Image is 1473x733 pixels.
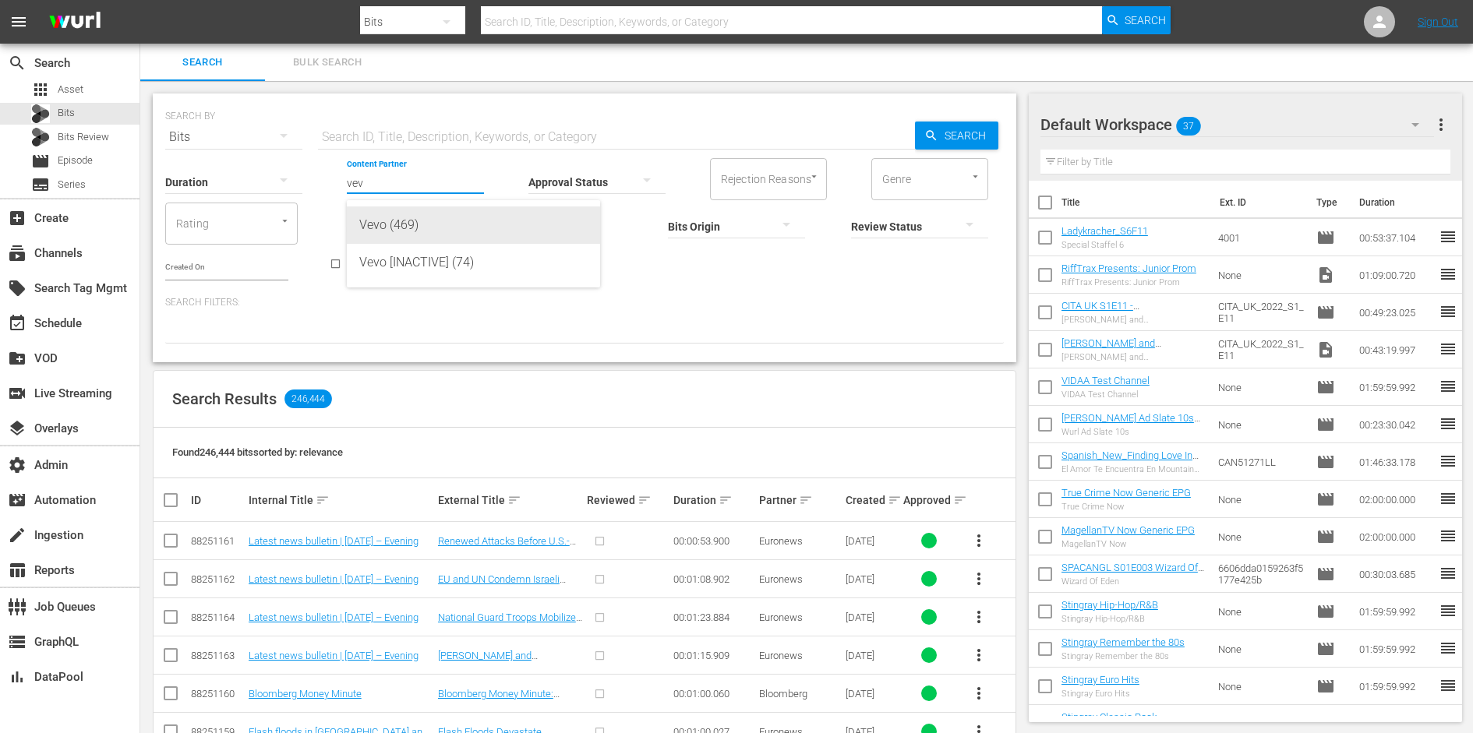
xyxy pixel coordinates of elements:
span: Episode [1316,453,1335,471]
td: None [1212,593,1310,630]
span: Bits Review [58,129,109,145]
span: GraphQL [8,633,26,651]
button: Search [915,122,998,150]
span: Episode [1316,378,1335,396]
a: [PERSON_NAME] Ad Slate 10s ([PERSON_NAME] Ad Slate 10s (00:30:00)) [1061,412,1200,447]
div: 00:01:15.909 [673,650,755,661]
div: Bits [165,115,302,159]
p: Search Filters: [165,296,1004,309]
td: 00:53:37.104 [1353,219,1439,256]
td: 4001 [1212,219,1310,256]
button: more_vert [1432,106,1450,143]
span: reorder [1439,714,1457,732]
div: 88251163 [191,650,244,661]
span: DataPool [8,668,26,686]
span: Automation [8,491,26,509]
span: Euronews [759,611,803,623]
td: None [1212,518,1310,555]
span: Search [8,54,26,72]
div: [DATE] [846,611,899,623]
div: 88251162 [191,573,244,585]
div: Stingray Remember the 80s [1061,651,1185,661]
span: Episode [1316,415,1335,434]
span: sort [799,493,813,507]
a: RiffTrax Presents: Junior Prom [1061,263,1196,274]
th: Duration [1350,181,1443,224]
div: [DATE] [846,650,899,661]
span: sort [316,493,330,507]
span: Search [1125,6,1166,34]
span: more_vert [970,684,988,703]
div: Approved [903,491,956,509]
div: Reviewed [587,491,669,509]
span: Episode [1316,565,1335,583]
div: ID [191,494,244,506]
td: None [1212,406,1310,443]
div: Stingray Euro Hits [1061,689,1139,699]
a: Bloomberg Money Minute [249,688,362,700]
span: reorder [1439,452,1457,470]
span: Episode [1316,303,1335,322]
a: MagellanTV Now Generic EPG [1061,524,1195,536]
span: reorder [1439,377,1457,396]
a: Stingray Remember the 80s [1061,636,1185,648]
a: Latest news bulletin | [DATE] – Evening [249,650,419,661]
th: Ext. ID [1210,181,1308,224]
span: 246,444 [284,389,332,408]
div: Wizard Of Eden [1061,576,1206,587]
a: Renewed Attacks Before U.S.-Russia Summit [438,535,576,559]
td: 00:30:03.685 [1353,555,1439,593]
div: Stingray Hip-Hop/R&B [1061,614,1158,624]
span: more_vert [970,531,988,550]
span: Episode [1316,602,1335,621]
span: Episode [58,153,93,168]
div: 88251160 [191,688,244,700]
td: 02:00:00.000 [1353,481,1439,518]
div: 88251164 [191,611,244,623]
span: Search Tag Mgmt [8,279,26,298]
span: Found 246,444 bits sorted by: relevance [172,446,343,458]
td: 02:00:00.000 [1353,518,1439,555]
a: [PERSON_NAME] and [PERSON_NAME]: Low Expectations for Meeting [438,650,547,685]
td: 01:46:33.178 [1353,443,1439,481]
span: sort [888,493,902,507]
div: Special Staffel 6 [1061,240,1148,250]
button: Search [1102,6,1171,34]
div: Internal Title [249,491,433,509]
div: Vevo (469) [359,206,588,244]
td: None [1212,481,1310,518]
span: Series [58,177,86,192]
span: Overlays [8,419,26,438]
th: Title [1061,181,1210,224]
span: reorder [1439,227,1457,246]
td: 01:59:59.992 [1353,630,1439,668]
span: sort [953,493,967,507]
td: 00:49:23.025 [1353,294,1439,331]
span: Episode [1316,228,1335,247]
div: VIDAA Test Channel [1061,389,1150,400]
td: 6606dda0159263f5177e425b [1212,555,1310,593]
span: Search Results [172,389,277,408]
div: [PERSON_NAME] and [PERSON_NAME] [1061,352,1206,362]
span: Reports [8,561,26,580]
div: 00:01:00.060 [673,688,755,700]
div: [DATE] [846,688,899,700]
span: Series [31,175,50,194]
span: reorder [1439,340,1457,358]
div: Bits [31,104,50,123]
a: Sign Out [1418,16,1458,28]
span: Euronews [759,650,803,661]
a: CITA UK S1E11 - [PERSON_NAME] and Belle [1061,300,1179,323]
a: Latest news bulletin | [DATE] – Evening [249,573,419,585]
button: Open [277,213,292,228]
span: reorder [1439,265,1457,284]
a: Spanish_New_Finding Love In Mountain View [1061,449,1199,473]
div: Bits Review [31,128,50,146]
div: True Crime Now [1061,502,1191,512]
th: Type [1307,181,1350,224]
span: reorder [1439,639,1457,657]
div: Wurl Ad Slate 10s [1061,427,1206,437]
span: reorder [1439,489,1457,508]
span: Channels [8,244,26,263]
span: Job Queues [8,597,26,616]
